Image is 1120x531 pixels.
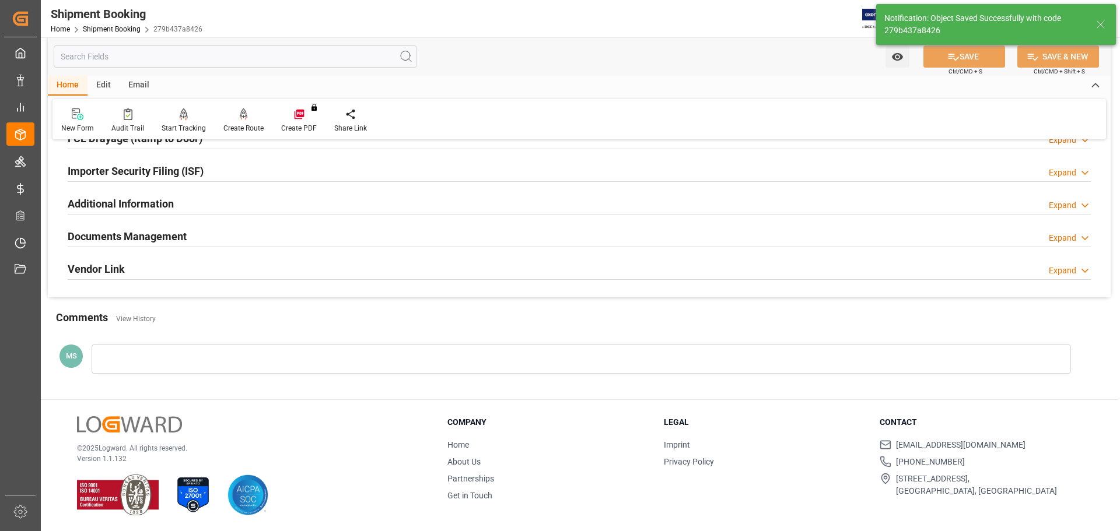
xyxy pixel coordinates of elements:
div: Email [120,76,158,96]
div: Expand [1049,167,1076,179]
div: Start Tracking [162,123,206,133]
span: MS [66,351,77,360]
img: ISO 27001 Certification [173,474,213,515]
button: open menu [885,45,909,68]
h3: Legal [664,416,866,428]
a: Privacy Policy [664,457,714,466]
div: Share Link [334,123,367,133]
div: Home [48,76,87,96]
h2: Documents Management [68,228,187,244]
h2: Comments [56,310,108,325]
a: Imprint [664,440,690,449]
span: [EMAIL_ADDRESS][DOMAIN_NAME] [896,439,1025,451]
h2: Vendor Link [68,261,125,277]
div: Expand [1049,232,1076,244]
a: Get in Touch [447,491,492,500]
h3: Company [447,416,649,428]
div: New Form [61,123,94,133]
img: Logward Logo [77,416,182,433]
a: Home [447,440,469,449]
div: Expand [1049,265,1076,277]
h2: Additional Information [68,196,174,212]
a: About Us [447,457,481,466]
span: Ctrl/CMD + S [949,67,982,76]
div: Notification: Object Saved Successfully with code 279b437a8426 [884,12,1085,37]
img: AICPA SOC [228,474,268,515]
a: Partnerships [447,474,494,483]
a: Shipment Booking [83,25,141,33]
span: [STREET_ADDRESS], [GEOGRAPHIC_DATA], [GEOGRAPHIC_DATA] [896,473,1057,497]
span: [PHONE_NUMBER] [896,456,965,468]
button: SAVE & NEW [1017,45,1099,68]
span: Ctrl/CMD + Shift + S [1034,67,1085,76]
div: Edit [87,76,120,96]
div: Audit Trail [111,123,144,133]
div: Shipment Booking [51,5,202,23]
p: © 2025 Logward. All rights reserved. [77,443,418,453]
h3: Contact [880,416,1081,428]
img: ISO 9001 & ISO 14001 Certification [77,474,159,515]
div: Expand [1049,199,1076,212]
div: Create Route [223,123,264,133]
div: Expand [1049,134,1076,146]
img: Exertis%20JAM%20-%20Email%20Logo.jpg_1722504956.jpg [862,9,902,29]
p: Version 1.1.132 [77,453,418,464]
button: SAVE [923,45,1005,68]
a: View History [116,315,156,323]
a: Home [51,25,70,33]
h2: Importer Security Filing (ISF) [68,163,204,179]
input: Search Fields [54,45,417,68]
